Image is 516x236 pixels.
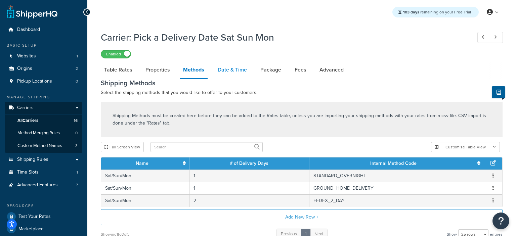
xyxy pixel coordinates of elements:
li: Origins [5,62,82,75]
span: 3 [75,143,78,149]
span: Pickup Locations [17,79,52,84]
a: Carriers [5,102,82,114]
a: AllCarriers16 [5,114,82,127]
td: STANDARD_OVERNIGHT [309,170,484,182]
span: Test Your Rates [18,214,51,220]
div: Resources [5,203,82,209]
span: 0 [76,79,78,84]
button: Show Help Docs [492,86,505,98]
td: Sat/Sun/Mon [101,194,189,207]
a: Pickup Locations0 [5,75,82,88]
li: Custom Method Names [5,140,82,152]
a: Websites1 [5,50,82,62]
span: Origins [17,66,32,72]
td: GROUND_HOME_DELIVERY [309,182,484,194]
a: Advanced [316,62,347,78]
a: Origins2 [5,62,82,75]
label: Enabled [101,50,131,58]
th: # of Delivery Days [189,157,309,170]
h1: Carrier: Pick a Delivery Date Sat Sun Mon [101,31,465,44]
li: Time Slots [5,166,82,179]
a: Methods [180,62,208,79]
h3: Shipping Methods [101,79,503,87]
td: 1 [189,182,309,194]
div: Manage Shipping [5,94,82,100]
a: Package [257,62,285,78]
button: Customize Table View [431,142,500,152]
span: Websites [17,53,36,59]
span: 2 [76,66,78,72]
p: Shipping Methods must be created here before they can be added to the Rates table, unless you are... [113,112,491,127]
a: Internal Method Code [370,160,417,167]
a: Time Slots1 [5,166,82,179]
a: Shipping Rules [5,153,82,166]
td: 1 [189,170,309,182]
td: FEDEX_2_DAY [309,194,484,207]
a: Properties [142,62,173,78]
a: Name [136,160,148,167]
a: Table Rates [101,62,135,78]
span: 1 [77,170,78,175]
li: Carriers [5,102,82,153]
a: Previous Record [477,32,490,43]
div: Basic Setup [5,43,82,48]
a: Dashboard [5,23,82,36]
span: remaining on your Free Trial [403,9,471,15]
span: 16 [74,118,78,124]
td: 2 [189,194,309,207]
span: Time Slots [17,170,39,175]
a: Fees [291,62,309,78]
a: Method Merging Rules0 [5,127,82,139]
input: Search [150,142,263,152]
p: Select the shipping methods that you would like to offer to your customers. [101,89,503,97]
span: Dashboard [17,27,40,33]
td: Sat/Sun/Mon [101,170,189,182]
li: Method Merging Rules [5,127,82,139]
span: Custom Method Names [17,143,62,149]
span: Marketplace [18,226,44,232]
strong: 103 days [403,9,419,15]
span: Carriers [17,105,34,111]
span: Advanced Features [17,182,58,188]
span: Shipping Rules [17,157,48,162]
td: Sat/Sun/Mon [101,182,189,194]
span: All Carriers [17,118,38,124]
span: 1 [77,53,78,59]
a: Test Your Rates [5,210,82,223]
a: Date & Time [214,62,250,78]
span: Method Merging Rules [17,130,60,136]
li: Advanced Features [5,179,82,191]
li: Pickup Locations [5,75,82,88]
a: Marketplace [5,223,82,235]
button: Open Resource Center [492,213,509,229]
li: Websites [5,50,82,62]
a: Advanced Features7 [5,179,82,191]
a: Custom Method Names3 [5,140,82,152]
span: 0 [75,130,78,136]
button: Full Screen View [101,142,144,152]
a: Next Record [490,32,503,43]
span: 7 [76,182,78,188]
button: Add New Row + [101,209,503,225]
